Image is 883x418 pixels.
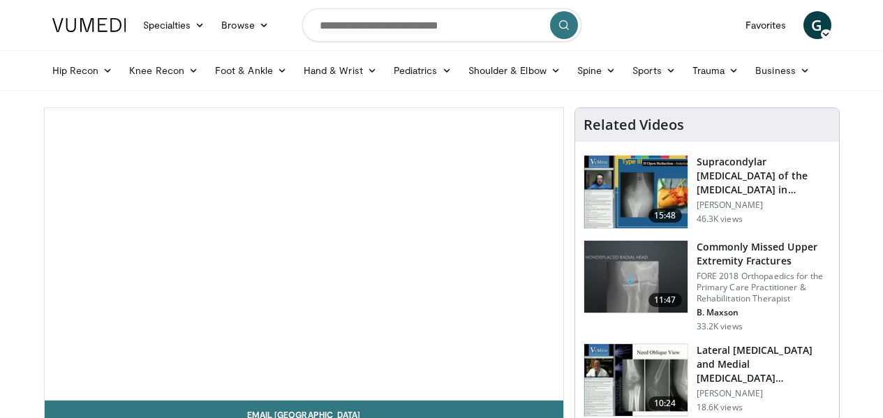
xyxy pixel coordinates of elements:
p: 18.6K views [697,402,743,413]
a: Knee Recon [121,57,207,84]
a: Spine [569,57,624,84]
a: 10:24 Lateral [MEDICAL_DATA] and Medial [MEDICAL_DATA] [MEDICAL_DATA] in Children [PERSON_NAME] 1... [584,343,831,417]
a: Foot & Ankle [207,57,295,84]
img: 07483a87-f7db-4b95-b01b-f6be0d1b3d91.150x105_q85_crop-smart_upscale.jpg [584,156,688,228]
video-js: Video Player [45,108,563,401]
span: 15:48 [648,209,682,223]
p: [PERSON_NAME] [697,200,831,211]
a: 15:48 Supracondylar [MEDICAL_DATA] of the [MEDICAL_DATA] in Children [PERSON_NAME] 46.3K views [584,155,831,229]
input: Search topics, interventions [302,8,581,42]
a: Pediatrics [385,57,460,84]
a: Specialties [135,11,214,39]
img: VuMedi Logo [52,18,126,32]
p: 33.2K views [697,321,743,332]
span: 10:24 [648,396,682,410]
a: Trauma [684,57,748,84]
a: 11:47 Commonly Missed Upper Extremity Fractures FORE 2018 Orthopaedics for the Primary Care Pract... [584,240,831,332]
p: B. Maxson [697,307,831,318]
h3: Commonly Missed Upper Extremity Fractures [697,240,831,268]
span: 11:47 [648,293,682,307]
a: Business [747,57,818,84]
a: Sports [624,57,684,84]
p: [PERSON_NAME] [697,388,831,399]
h4: Related Videos [584,117,684,133]
a: Hand & Wrist [295,57,385,84]
h3: Lateral [MEDICAL_DATA] and Medial [MEDICAL_DATA] [MEDICAL_DATA] in Children [697,343,831,385]
a: Browse [213,11,277,39]
p: FORE 2018 Orthopaedics for the Primary Care Practitioner & Rehabilitation Therapist [697,271,831,304]
h3: Supracondylar [MEDICAL_DATA] of the [MEDICAL_DATA] in Children [697,155,831,197]
a: Hip Recon [44,57,121,84]
img: 270001_0000_1.png.150x105_q85_crop-smart_upscale.jpg [584,344,688,417]
a: Shoulder & Elbow [460,57,569,84]
a: G [803,11,831,39]
p: 46.3K views [697,214,743,225]
img: b2c65235-e098-4cd2-ab0f-914df5e3e270.150x105_q85_crop-smart_upscale.jpg [584,241,688,313]
a: Favorites [737,11,795,39]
